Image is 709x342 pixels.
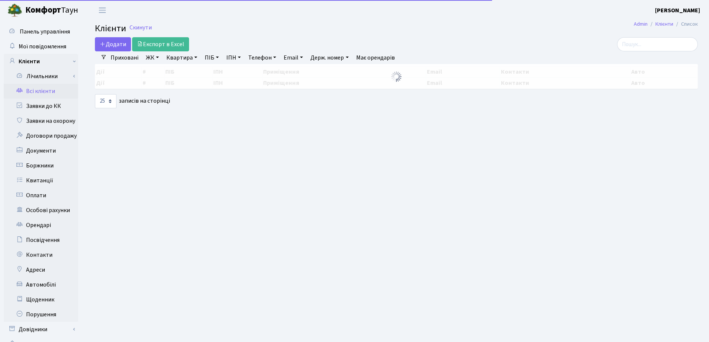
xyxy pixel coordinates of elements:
a: Приховані [108,51,141,64]
a: Порушення [4,307,78,322]
img: logo.png [7,3,22,18]
label: записів на сторінці [95,94,170,108]
a: Договори продажу [4,128,78,143]
a: Квартира [163,51,200,64]
a: Посвідчення [4,233,78,247]
a: Всі клієнти [4,84,78,99]
a: Додати [95,37,131,51]
a: Щоденник [4,292,78,307]
input: Пошук... [617,37,698,51]
a: [PERSON_NAME] [655,6,700,15]
span: Таун [25,4,78,17]
span: Мої повідомлення [19,42,66,51]
a: ПІБ [202,51,222,64]
a: ЖК [143,51,162,64]
a: Експорт в Excel [132,37,189,51]
a: Скинути [130,24,152,31]
a: Довідники [4,322,78,337]
select: записів на сторінці [95,94,116,108]
a: Орендарі [4,218,78,233]
nav: breadcrumb [623,16,709,32]
a: Admin [634,20,648,28]
li: Список [673,20,698,28]
a: Оплати [4,188,78,203]
a: Телефон [245,51,279,64]
a: Лічильники [9,69,78,84]
a: Боржники [4,158,78,173]
a: Особові рахунки [4,203,78,218]
span: Панель управління [20,28,70,36]
a: Email [281,51,306,64]
span: Додати [100,40,126,48]
a: Клієнти [4,54,78,69]
a: Автомобілі [4,277,78,292]
span: Клієнти [95,22,126,35]
a: Має орендарів [353,51,398,64]
a: Адреси [4,262,78,277]
a: Клієнти [655,20,673,28]
a: Квитанції [4,173,78,188]
a: Заявки до КК [4,99,78,114]
img: Обробка... [390,71,402,83]
b: Комфорт [25,4,61,16]
button: Переключити навігацію [93,4,112,16]
a: Заявки на охорону [4,114,78,128]
a: Контакти [4,247,78,262]
a: Мої повідомлення [4,39,78,54]
a: Документи [4,143,78,158]
a: Держ. номер [307,51,351,64]
a: ІПН [223,51,244,64]
a: Панель управління [4,24,78,39]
